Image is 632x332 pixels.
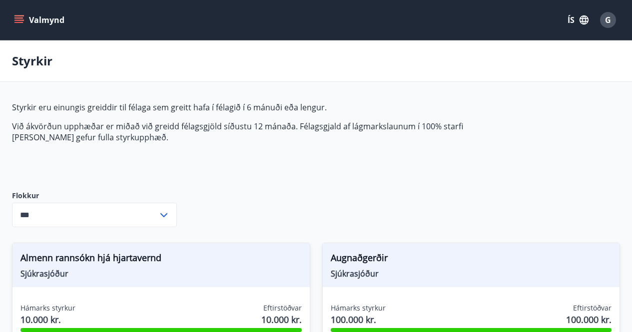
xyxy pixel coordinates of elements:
[263,303,302,313] span: Eftirstöðvar
[12,121,484,143] p: Við ákvörðun upphæðar er miðað við greidd félagsgjöld síðustu 12 mánaða. Félagsgjald af lágmarksl...
[20,268,302,279] span: Sjúkrasjóður
[20,251,302,268] span: Almenn rannsókn hjá hjartavernd
[566,313,612,326] span: 100.000 kr.
[12,11,68,29] button: menu
[573,303,612,313] span: Eftirstöðvar
[605,14,611,25] span: G
[562,11,594,29] button: ÍS
[12,102,484,113] p: Styrkir eru einungis greiddir til félaga sem greitt hafa í félagið í 6 mánuði eða lengur.
[331,251,612,268] span: Augnaðgerðir
[596,8,620,32] button: G
[20,313,75,326] span: 10.000 kr.
[12,52,52,69] p: Styrkir
[331,313,386,326] span: 100.000 kr.
[331,303,386,313] span: Hámarks styrkur
[331,268,612,279] span: Sjúkrasjóður
[20,303,75,313] span: Hámarks styrkur
[261,313,302,326] span: 10.000 kr.
[12,191,177,201] label: Flokkur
